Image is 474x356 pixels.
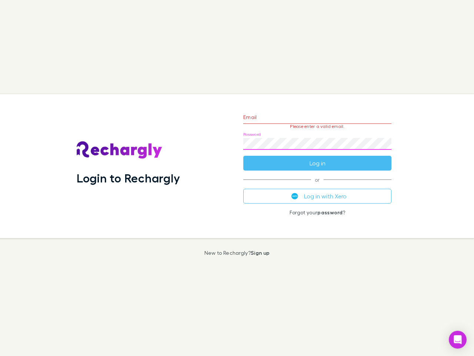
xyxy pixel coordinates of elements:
[251,250,270,256] a: Sign up
[243,132,261,137] label: Password
[291,193,298,200] img: Xero's logo
[243,210,391,215] p: Forgot your ?
[77,141,163,159] img: Rechargly's Logo
[77,171,180,185] h1: Login to Rechargly
[204,250,270,256] p: New to Rechargly?
[449,331,467,349] div: Open Intercom Messenger
[243,189,391,204] button: Log in with Xero
[317,209,343,215] a: password
[243,179,391,180] span: or
[243,124,391,129] p: Please enter a valid email.
[243,156,391,171] button: Log in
